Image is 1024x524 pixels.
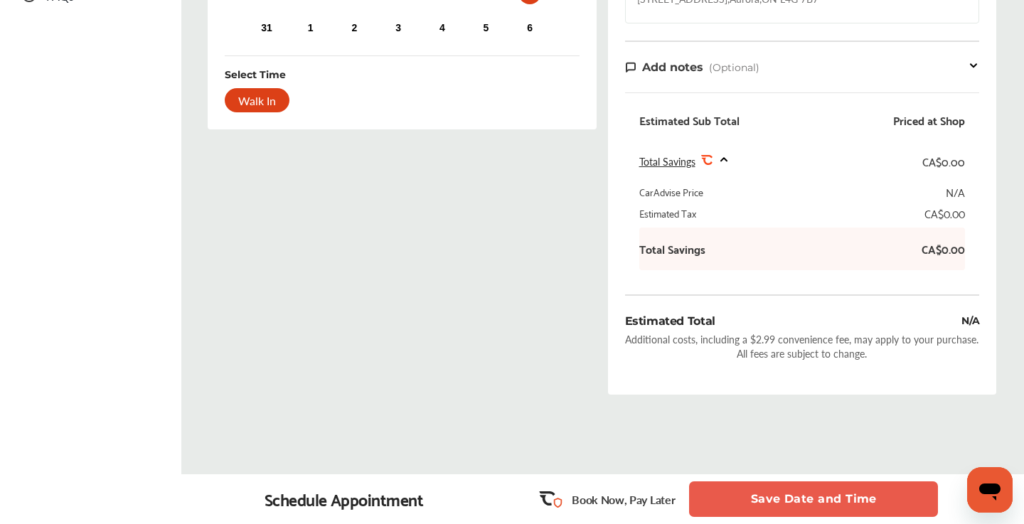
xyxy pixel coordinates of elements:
[572,491,675,508] p: Book Now, Pay Later
[474,17,497,40] div: Choose Friday, September 5th, 2025
[961,313,979,329] div: N/A
[946,185,965,199] div: N/A
[639,206,696,220] div: Estimated Tax
[225,68,286,82] div: Select Time
[922,151,965,171] div: CA$0.00
[967,467,1013,513] iframe: Button to launch messaging window
[642,60,703,74] span: Add notes
[518,17,541,40] div: Choose Saturday, September 6th, 2025
[639,113,740,127] div: Estimated Sub Total
[625,313,715,329] div: Estimated Total
[299,17,322,40] div: Choose Monday, September 1st, 2025
[343,17,366,40] div: Choose Tuesday, September 2nd, 2025
[431,17,454,40] div: Choose Thursday, September 4th, 2025
[265,489,424,509] div: Schedule Appointment
[625,332,980,360] div: Additional costs, including a $2.99 convenience fee, may apply to your purchase. All fees are sub...
[924,206,965,220] div: CA$0.00
[689,481,938,517] button: Save Date and Time
[625,61,636,73] img: note-icon.db9493fa.svg
[387,17,410,40] div: Choose Wednesday, September 3rd, 2025
[255,17,278,40] div: Choose Sunday, August 31st, 2025
[225,88,289,112] div: Walk In
[639,154,695,169] span: Total Savings
[709,61,759,74] span: (Optional)
[639,242,705,256] b: Total Savings
[922,242,965,256] b: CA$0.00
[639,185,703,199] div: CarAdvise Price
[893,113,965,127] div: Priced at Shop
